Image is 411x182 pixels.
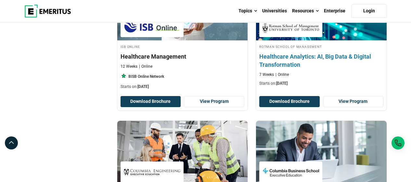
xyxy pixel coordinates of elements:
[124,19,180,34] img: ISB Online
[259,96,320,107] button: Download Brochure
[121,44,245,49] h4: ISB Online
[259,72,274,77] p: 7 Weeks
[259,52,383,69] h4: Healthcare Analytics: AI, Big Data & Digital Transformation
[137,84,149,89] span: [DATE]
[184,96,244,107] a: View Program
[128,74,164,79] p: 8ISB Online Network
[121,84,245,90] p: Starts on:
[263,19,319,34] img: Rotman School of Management
[351,4,387,18] a: Login
[259,81,383,86] p: Starts on:
[124,165,180,179] img: Columbia Engineering Executive Education
[121,52,245,61] h4: Healthcare Management
[276,72,289,77] p: Online
[263,165,319,179] img: Columbia Business School Executive Education
[276,81,288,86] span: [DATE]
[259,44,383,49] h4: Rotman School of Management
[121,64,137,69] p: 12 Weeks
[121,96,181,107] button: Download Brochure
[323,96,383,107] a: View Program
[139,64,152,69] p: Online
